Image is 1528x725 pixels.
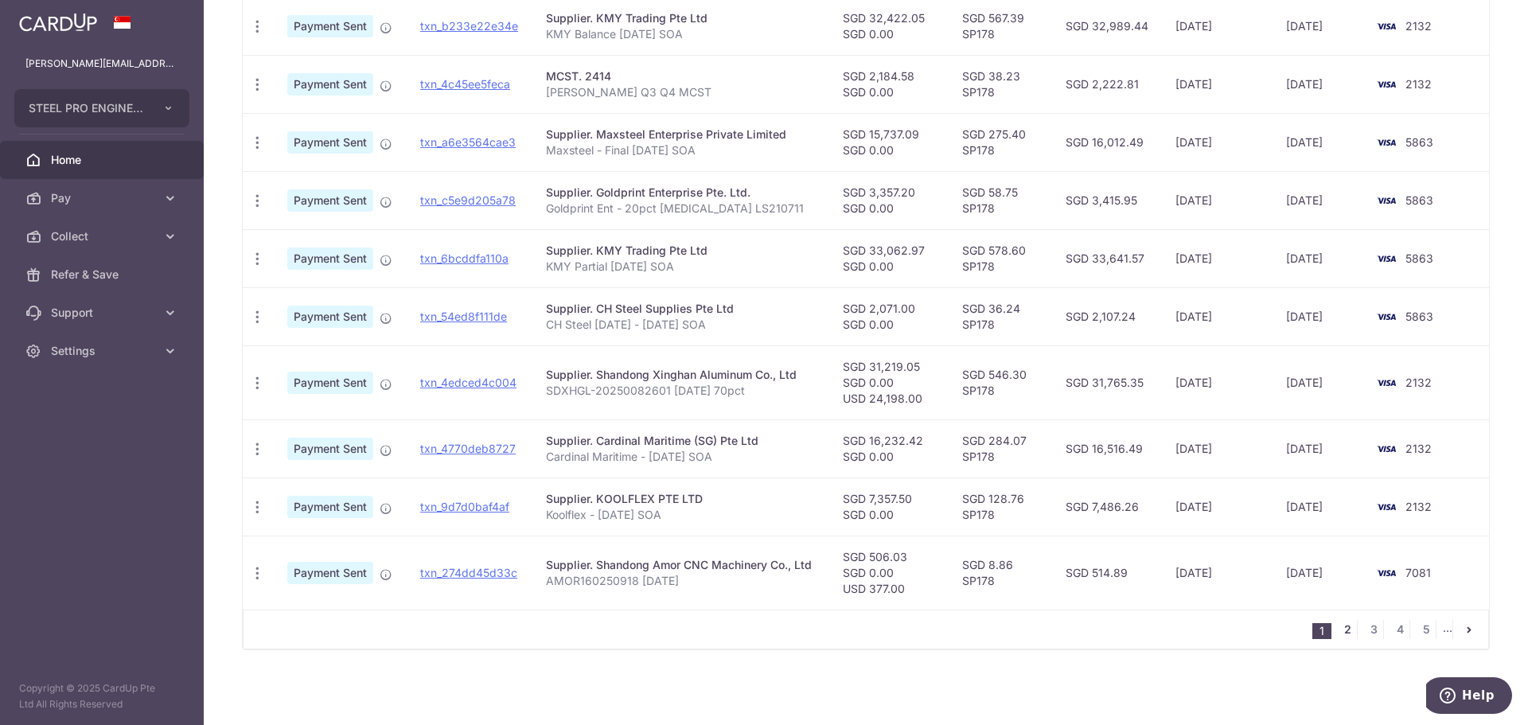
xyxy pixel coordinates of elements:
[546,367,817,383] div: Supplier. Shandong Xinghan Aluminum Co., Ltd
[1053,536,1164,610] td: SGD 514.89
[1370,373,1402,392] img: Bank Card
[546,301,817,317] div: Supplier. CH Steel Supplies Pte Ltd
[1163,345,1273,419] td: [DATE]
[287,15,373,37] span: Payment Sent
[546,491,817,507] div: Supplier. KOOLFLEX PTE LTD
[949,419,1053,477] td: SGD 284.07 SP178
[1053,55,1164,113] td: SGD 2,222.81
[420,500,509,513] a: txn_9d7d0baf4af
[1417,620,1436,639] a: 5
[1163,287,1273,345] td: [DATE]
[1163,55,1273,113] td: [DATE]
[51,343,156,359] span: Settings
[1273,419,1366,477] td: [DATE]
[1405,376,1432,389] span: 2132
[51,267,156,283] span: Refer & Save
[546,573,817,589] p: AMOR160250918 [DATE]
[287,562,373,584] span: Payment Sent
[830,345,949,419] td: SGD 31,219.05 SGD 0.00 USD 24,198.00
[1370,307,1402,326] img: Bank Card
[830,536,949,610] td: SGD 506.03 SGD 0.00 USD 377.00
[1426,677,1512,717] iframe: Opens a widget where you can find more information
[546,433,817,449] div: Supplier. Cardinal Maritime (SG) Pte Ltd
[287,189,373,212] span: Payment Sent
[287,248,373,270] span: Payment Sent
[1053,171,1164,229] td: SGD 3,415.95
[420,19,518,33] a: txn_b233e22e34e
[546,84,817,100] p: [PERSON_NAME] Q3 Q4 MCST
[1443,620,1453,639] li: ...
[1405,251,1433,265] span: 5863
[1053,113,1164,171] td: SGD 16,012.49
[1390,620,1409,639] a: 4
[1370,563,1402,583] img: Bank Card
[830,419,949,477] td: SGD 16,232.42 SGD 0.00
[546,185,817,201] div: Supplier. Goldprint Enterprise Pte. Ltd.
[1053,287,1164,345] td: SGD 2,107.24
[1312,623,1331,639] li: 1
[949,113,1053,171] td: SGD 275.40 SP178
[1273,55,1366,113] td: [DATE]
[1273,345,1366,419] td: [DATE]
[949,345,1053,419] td: SGD 546.30 SP178
[1312,610,1488,649] nav: pager
[420,77,510,91] a: txn_4c45ee5feca
[830,477,949,536] td: SGD 7,357.50 SGD 0.00
[1273,229,1366,287] td: [DATE]
[1053,419,1164,477] td: SGD 16,516.49
[420,251,509,265] a: txn_6bcddfa110a
[420,193,516,207] a: txn_c5e9d205a78
[19,13,97,32] img: CardUp
[51,152,156,168] span: Home
[287,306,373,328] span: Payment Sent
[949,229,1053,287] td: SGD 578.60 SP178
[420,376,516,389] a: txn_4edced4c004
[546,26,817,42] p: KMY Balance [DATE] SOA
[1405,442,1432,455] span: 2132
[420,566,517,579] a: txn_274dd45d33c
[1405,77,1432,91] span: 2132
[1405,19,1432,33] span: 2132
[546,507,817,523] p: Koolflex - [DATE] SOA
[1370,439,1402,458] img: Bank Card
[949,55,1053,113] td: SGD 38.23 SP178
[1370,497,1402,516] img: Bank Card
[287,372,373,394] span: Payment Sent
[29,100,146,116] span: STEEL PRO ENGINEERING PTE LTD
[420,135,516,149] a: txn_a6e3564cae3
[830,229,949,287] td: SGD 33,062.97 SGD 0.00
[949,477,1053,536] td: SGD 128.76 SP178
[287,73,373,95] span: Payment Sent
[1053,345,1164,419] td: SGD 31,765.35
[949,287,1053,345] td: SGD 36.24 SP178
[287,438,373,460] span: Payment Sent
[1163,229,1273,287] td: [DATE]
[1163,171,1273,229] td: [DATE]
[287,131,373,154] span: Payment Sent
[546,68,817,84] div: MCST. 2414
[949,171,1053,229] td: SGD 58.75 SP178
[1163,477,1273,536] td: [DATE]
[830,171,949,229] td: SGD 3,357.20 SGD 0.00
[1405,193,1433,207] span: 5863
[1405,135,1433,149] span: 5863
[546,10,817,26] div: Supplier. KMY Trading Pte Ltd
[14,89,189,127] button: STEEL PRO ENGINEERING PTE LTD
[1338,620,1357,639] a: 2
[1163,419,1273,477] td: [DATE]
[830,287,949,345] td: SGD 2,071.00 SGD 0.00
[1273,171,1366,229] td: [DATE]
[420,442,516,455] a: txn_4770deb8727
[51,190,156,206] span: Pay
[1370,17,1402,36] img: Bank Card
[830,113,949,171] td: SGD 15,737.09 SGD 0.00
[546,317,817,333] p: CH Steel [DATE] - [DATE] SOA
[1405,500,1432,513] span: 2132
[1370,133,1402,152] img: Bank Card
[546,557,817,573] div: Supplier. Shandong Amor CNC Machinery Co., Ltd
[1053,229,1164,287] td: SGD 33,641.57
[1370,249,1402,268] img: Bank Card
[1364,620,1383,639] a: 3
[546,142,817,158] p: Maxsteel - Final [DATE] SOA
